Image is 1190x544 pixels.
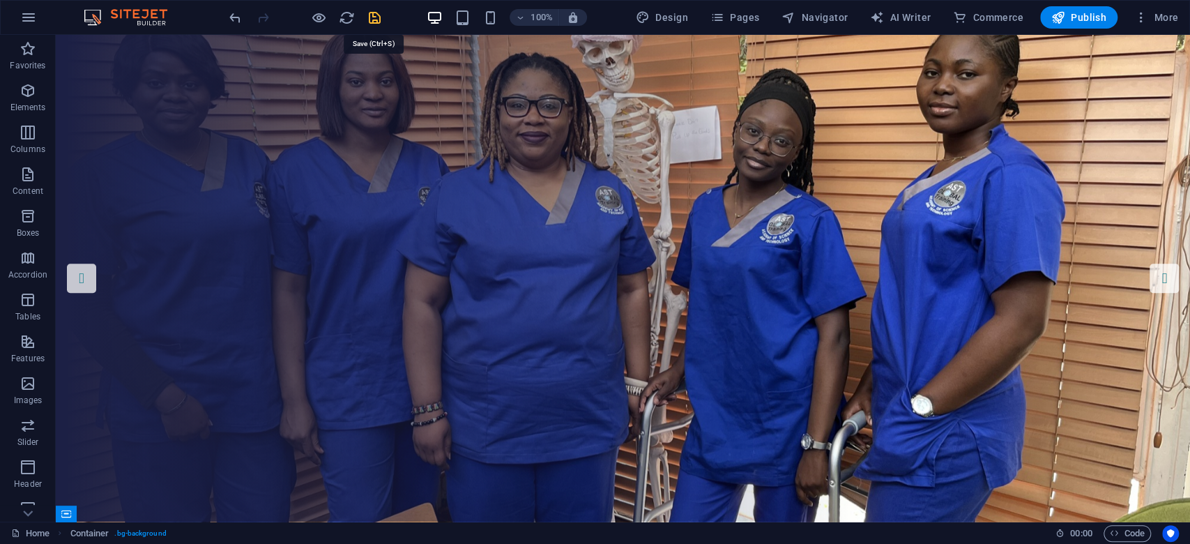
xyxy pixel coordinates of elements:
[1055,525,1092,542] h6: Session time
[531,9,553,26] h6: 100%
[14,478,42,490] p: Header
[11,525,49,542] a: Click to cancel selection. Double-click to open Pages
[227,10,243,26] i: Undo: Edit headline (Ctrl+Z)
[339,10,355,26] i: Reload page
[567,11,579,24] i: On resize automatically adjust zoom level to fit chosen device.
[10,102,46,113] p: Elements
[1162,525,1179,542] button: Usercentrics
[781,10,848,24] span: Navigator
[366,9,383,26] button: save
[1051,10,1106,24] span: Publish
[227,9,243,26] button: undo
[14,395,43,406] p: Images
[1040,6,1117,29] button: Publish
[870,10,931,24] span: AI Writer
[13,186,43,197] p: Content
[338,9,355,26] button: reload
[1129,6,1184,29] button: More
[70,525,167,542] nav: breadcrumb
[630,6,694,29] button: Design
[953,10,1023,24] span: Commerce
[864,6,936,29] button: AI Writer
[1080,528,1082,538] span: :
[10,60,45,71] p: Favorites
[947,6,1029,29] button: Commerce
[10,144,45,155] p: Columns
[1110,525,1145,542] span: Code
[510,9,559,26] button: 100%
[70,525,109,542] span: Click to select. Double-click to edit
[776,6,853,29] button: Navigator
[17,227,40,239] p: Boxes
[80,9,185,26] img: Editor Logo
[15,311,40,322] p: Tables
[8,269,47,280] p: Accordion
[705,6,765,29] button: Pages
[1070,525,1092,542] span: 00 00
[710,10,759,24] span: Pages
[114,525,166,542] span: . bg-background
[1134,10,1178,24] span: More
[310,9,327,26] button: Click here to leave preview mode and continue editing
[1104,525,1151,542] button: Code
[17,437,39,448] p: Slider
[636,10,688,24] span: Design
[11,353,45,364] p: Features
